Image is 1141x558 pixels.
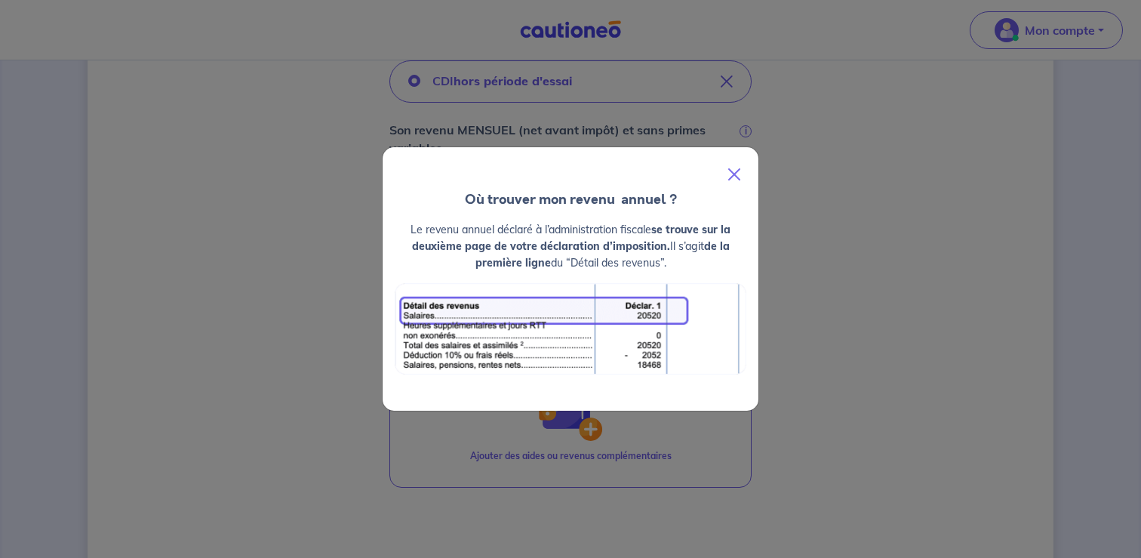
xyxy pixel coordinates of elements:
[475,239,730,270] strong: de la première ligne
[412,223,731,253] strong: se trouve sur la deuxième page de votre déclaration d’imposition.
[383,190,758,209] h4: Où trouver mon revenu annuel ?
[395,221,746,271] p: Le revenu annuel déclaré à l’administration fiscale Il s’agit du “Détail des revenus”.
[716,153,752,196] button: Close
[395,283,746,375] img: exemple_revenu.png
